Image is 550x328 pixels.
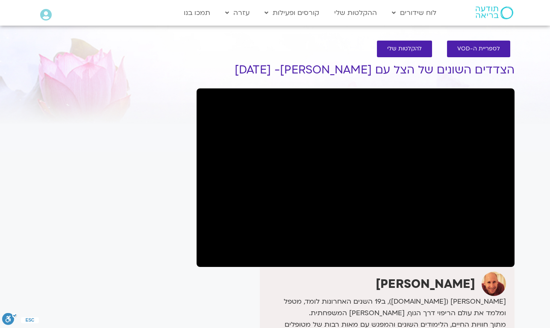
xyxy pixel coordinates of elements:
[388,5,441,21] a: לוח שידורים
[377,41,432,57] a: להקלטות שלי
[221,5,254,21] a: עזרה
[376,276,475,292] strong: [PERSON_NAME]
[330,5,381,21] a: ההקלטות שלי
[447,41,510,57] a: לספריית ה-VOD
[197,64,515,76] h1: הצדדים השונים של הצל עם [PERSON_NAME]- [DATE]
[476,6,513,19] img: תודעה בריאה
[457,46,500,52] span: לספריית ה-VOD
[387,46,422,52] span: להקלטות שלי
[260,5,324,21] a: קורסים ופעילות
[482,272,506,296] img: ניר אסתרמן
[179,5,215,21] a: תמכו בנו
